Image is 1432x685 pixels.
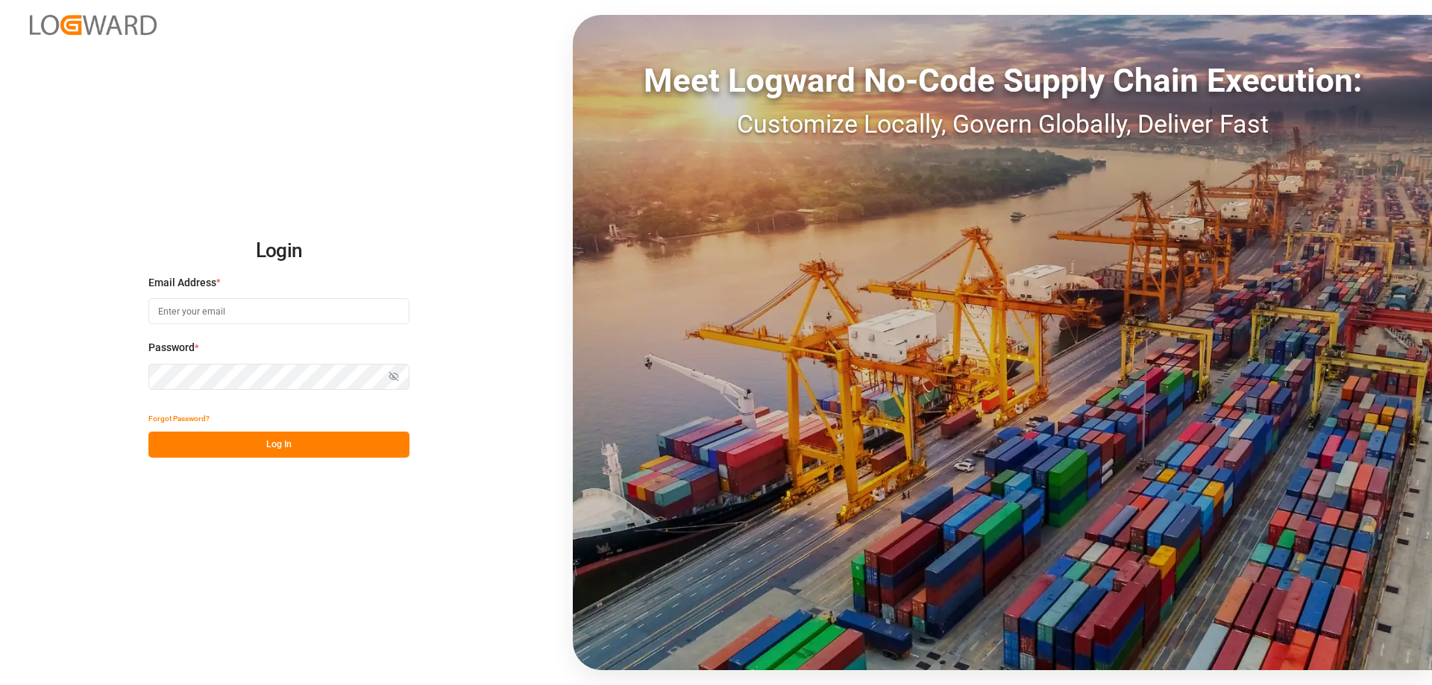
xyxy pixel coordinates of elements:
[30,15,157,35] img: Logward_new_orange.png
[148,298,409,324] input: Enter your email
[573,105,1432,143] div: Customize Locally, Govern Globally, Deliver Fast
[148,405,210,432] button: Forgot Password?
[148,227,409,275] h2: Login
[148,275,216,291] span: Email Address
[148,432,409,458] button: Log In
[573,56,1432,105] div: Meet Logward No-Code Supply Chain Execution:
[148,340,195,356] span: Password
